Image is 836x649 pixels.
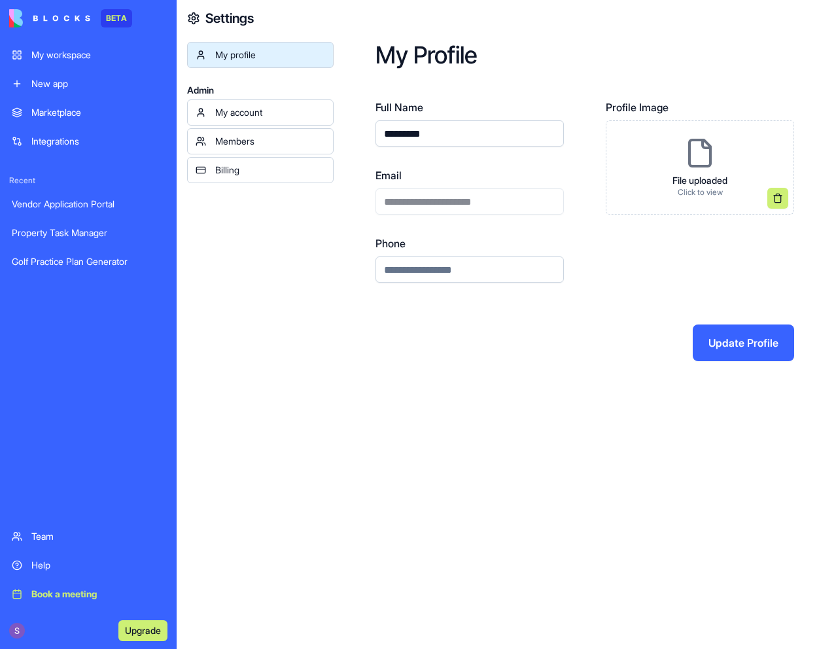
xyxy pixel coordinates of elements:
span: Admin [187,84,334,97]
span: Recent [4,175,173,186]
a: Property Task Manager [4,220,173,246]
a: New app [4,71,173,97]
div: v 4.0.24 [37,21,64,31]
button: Upgrade [118,620,167,641]
div: Vendor Application Portal [12,198,165,211]
a: My workspace [4,42,173,68]
a: Team [4,523,173,550]
label: Email [375,167,564,183]
div: File uploadedClick to view [606,120,794,215]
a: Golf Practice Plan Generator [4,249,173,275]
div: Marketplace [31,106,165,119]
div: Help [31,559,165,572]
h2: My Profile [375,42,794,68]
a: Integrations [4,128,173,154]
a: Help [4,552,173,578]
div: New app [31,77,165,90]
img: website_grey.svg [21,34,31,44]
div: Domain: [DOMAIN_NAME] [34,34,144,44]
div: Keywords by Traffic [145,77,220,86]
div: Book a meeting [31,588,165,601]
div: Team [31,530,165,543]
label: Phone [375,236,564,251]
img: tab_keywords_by_traffic_grey.svg [130,76,141,86]
a: BETA [9,9,132,27]
a: Vendor Application Portal [4,191,173,217]
img: logo [9,9,90,27]
div: Billing [215,164,325,177]
div: My account [215,106,325,119]
img: logo_orange.svg [21,21,31,31]
a: Billing [187,157,334,183]
a: Upgrade [118,623,167,637]
a: My profile [187,42,334,68]
img: tab_domain_overview_orange.svg [35,76,46,86]
img: ACg8ocIl0FDBqpcwUG5lqjWrYqkfhIlhXtJ8O7fhIgkmRaJ6g3JRDw=s96-c [9,623,25,639]
div: Members [215,135,325,148]
p: File uploaded [672,174,727,187]
div: Property Task Manager [12,226,165,239]
a: Book a meeting [4,581,173,607]
label: Full Name [375,99,564,115]
div: My workspace [31,48,165,61]
a: Marketplace [4,99,173,126]
label: Profile Image [606,99,794,115]
div: BETA [101,9,132,27]
div: Domain Overview [50,77,117,86]
div: Integrations [31,135,165,148]
button: Update Profile [693,324,794,361]
h4: Settings [205,9,254,27]
a: Members [187,128,334,154]
div: My profile [215,48,325,61]
a: My account [187,99,334,126]
p: Click to view [672,187,727,198]
div: Golf Practice Plan Generator [12,255,165,268]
